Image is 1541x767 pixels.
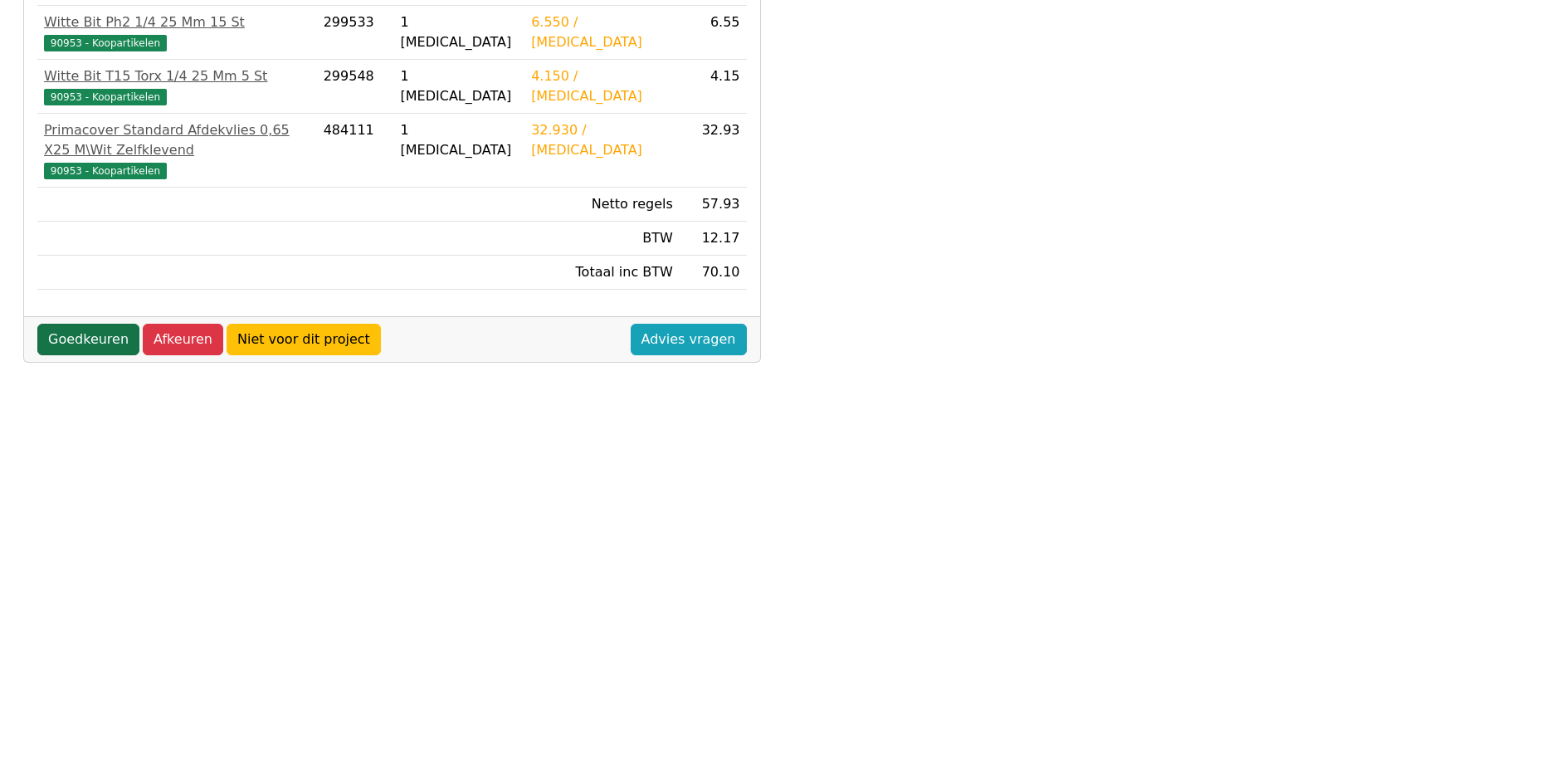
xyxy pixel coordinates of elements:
[680,60,747,114] td: 4.15
[227,324,381,355] a: Niet voor dit project
[680,188,747,222] td: 57.93
[524,222,680,256] td: BTW
[317,114,394,188] td: 484111
[631,324,747,355] a: Advies vragen
[317,60,394,114] td: 299548
[401,120,519,160] div: 1 [MEDICAL_DATA]
[44,12,310,32] div: Witte Bit Ph2 1/4 25 Mm 15 St
[44,12,310,52] a: Witte Bit Ph2 1/4 25 Mm 15 St90953 - Koopartikelen
[44,66,310,106] a: Witte Bit T15 Torx 1/4 25 Mm 5 St90953 - Koopartikelen
[44,120,310,180] a: Primacover Standard Afdekvlies 0,65 X25 M\Wit Zelfklevend90953 - Koopartikelen
[44,89,167,105] span: 90953 - Koopartikelen
[401,66,519,106] div: 1 [MEDICAL_DATA]
[524,256,680,290] td: Totaal inc BTW
[524,188,680,222] td: Netto regels
[44,66,310,86] div: Witte Bit T15 Torx 1/4 25 Mm 5 St
[680,114,747,188] td: 32.93
[680,256,747,290] td: 70.10
[680,222,747,256] td: 12.17
[531,12,673,52] div: 6.550 / [MEDICAL_DATA]
[680,6,747,60] td: 6.55
[37,324,139,355] a: Goedkeuren
[44,163,167,179] span: 90953 - Koopartikelen
[531,120,673,160] div: 32.930 / [MEDICAL_DATA]
[44,120,310,160] div: Primacover Standard Afdekvlies 0,65 X25 M\Wit Zelfklevend
[44,35,167,51] span: 90953 - Koopartikelen
[317,6,394,60] td: 299533
[143,324,223,355] a: Afkeuren
[531,66,673,106] div: 4.150 / [MEDICAL_DATA]
[401,12,519,52] div: 1 [MEDICAL_DATA]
